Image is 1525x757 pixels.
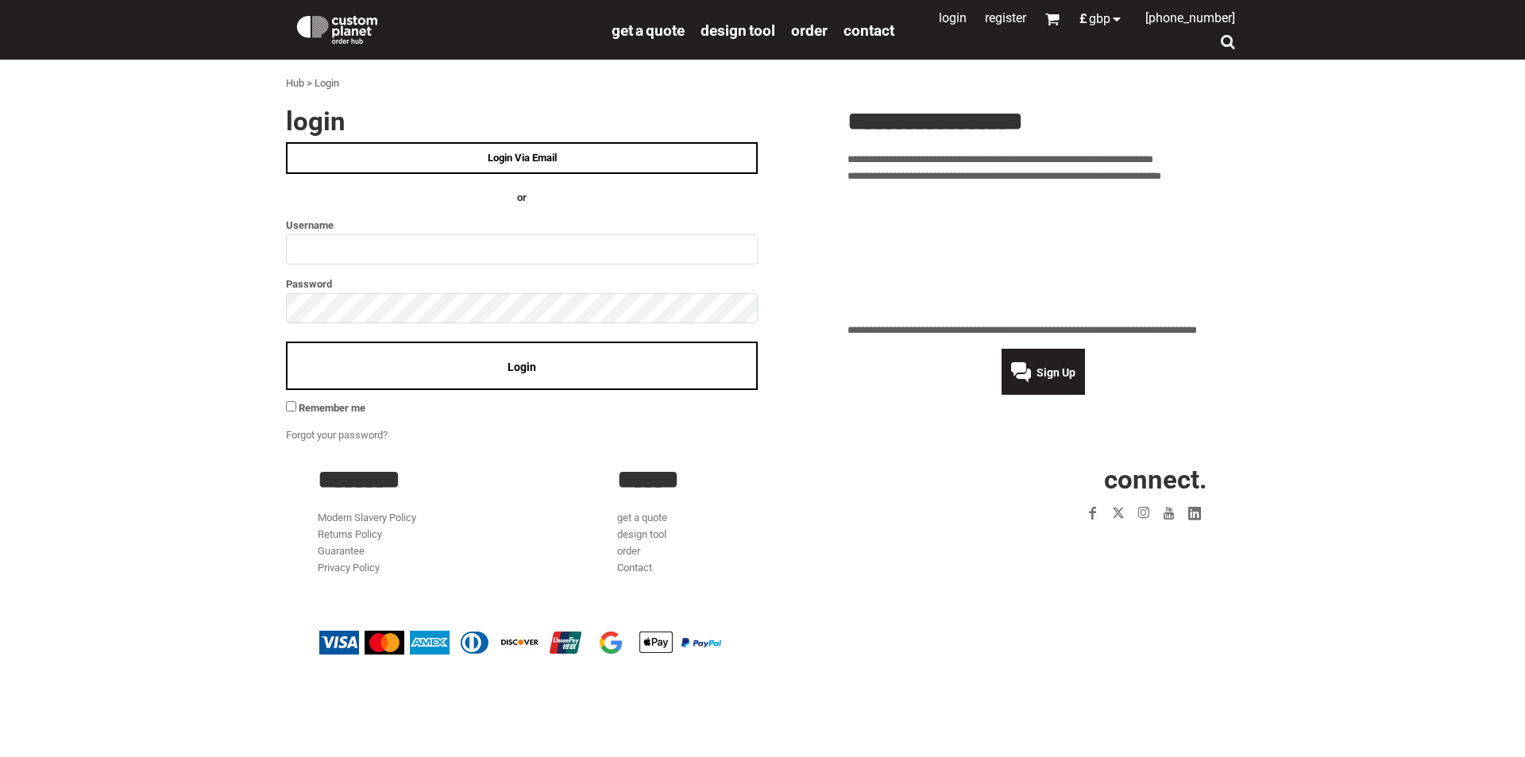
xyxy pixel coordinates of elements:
[286,142,758,174] a: Login Via Email
[1037,366,1075,379] span: Sign Up
[318,545,365,557] a: Guarantee
[917,466,1207,492] h2: CONNECT.
[410,631,450,655] img: American Express
[286,77,304,89] a: Hub
[791,21,828,40] span: order
[636,631,676,655] img: Apple Pay
[294,12,380,44] img: Custom Planet
[617,562,652,574] a: Contact
[508,361,536,373] span: Login
[286,275,758,293] label: Password
[681,638,721,647] img: PayPal
[286,4,604,52] a: Custom Planet
[546,631,585,655] img: China UnionPay
[617,545,640,557] a: order
[286,429,388,441] a: Forgot your password?
[365,631,404,655] img: Mastercard
[847,194,1239,313] iframe: Customer reviews powered by Trustpilot
[286,401,296,411] input: Remember me
[939,10,967,25] a: Login
[617,528,666,540] a: design tool
[701,21,775,39] a: design tool
[318,528,382,540] a: Returns Policy
[1079,13,1089,25] span: £
[318,562,380,574] a: Privacy Policy
[315,75,339,92] div: Login
[612,21,685,40] span: get a quote
[488,152,557,164] span: Login Via Email
[844,21,894,39] a: Contact
[286,108,758,134] h2: Login
[299,402,365,414] span: Remember me
[455,631,495,655] img: Diners Club
[791,21,828,39] a: order
[286,190,758,207] h4: OR
[612,21,685,39] a: get a quote
[1145,10,1235,25] span: [PHONE_NUMBER]
[844,21,894,40] span: Contact
[1089,13,1110,25] span: GBP
[318,512,416,523] a: Modern Slavery Policy
[701,21,775,40] span: design tool
[500,631,540,655] img: Discover
[591,631,631,655] img: Google Pay
[307,75,312,92] div: >
[617,512,667,523] a: get a quote
[286,216,758,234] label: Username
[985,10,1026,25] a: Register
[319,631,359,655] img: Visa
[988,535,1207,554] iframe: Customer reviews powered by Trustpilot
